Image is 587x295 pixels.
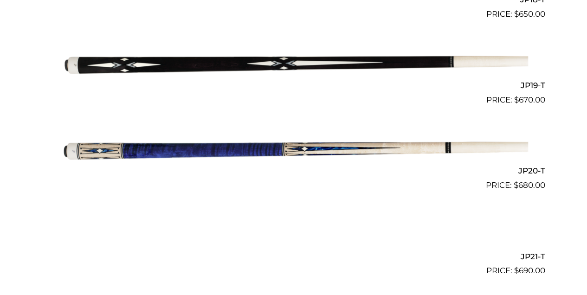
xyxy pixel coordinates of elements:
[42,248,545,265] h2: JP21-T
[42,195,545,277] a: JP21-T $690.00
[59,195,528,273] img: JP21-T
[42,24,545,106] a: JP19-T $670.00
[514,95,545,104] bdi: 670.00
[42,162,545,180] h2: JP20-T
[514,180,545,190] bdi: 680.00
[514,9,545,19] bdi: 650.00
[42,110,545,192] a: JP20-T $680.00
[514,180,518,190] span: $
[59,110,528,188] img: JP20-T
[59,24,528,102] img: JP19-T
[514,266,545,275] bdi: 690.00
[514,9,519,19] span: $
[514,266,519,275] span: $
[42,77,545,94] h2: JP19-T
[514,95,519,104] span: $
